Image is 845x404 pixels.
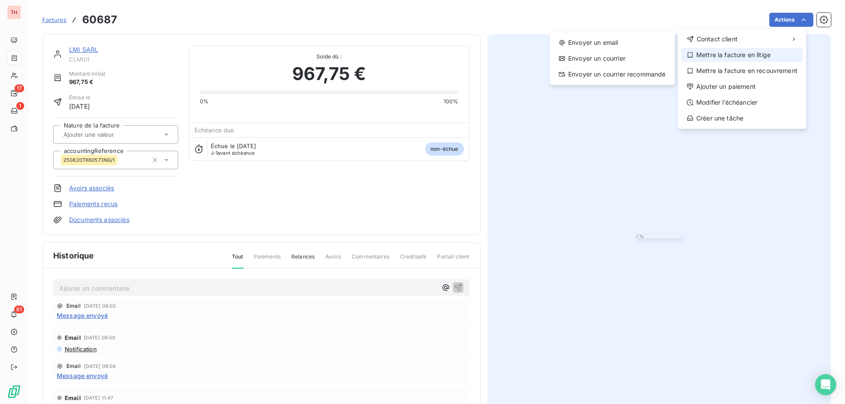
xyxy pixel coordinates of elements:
[553,51,671,66] div: Envoyer un courrier
[681,48,803,62] div: Mettre la facture en litige
[681,111,803,125] div: Créer une tâche
[678,29,806,129] div: Actions
[553,67,671,81] div: Envoyer un courrier recommandé
[681,95,803,109] div: Modifier l’échéancier
[681,80,803,94] div: Ajouter un paiement
[553,36,671,50] div: Envoyer un email
[697,35,738,44] span: Contact client
[681,64,803,78] div: Mettre la facture en recouvrement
